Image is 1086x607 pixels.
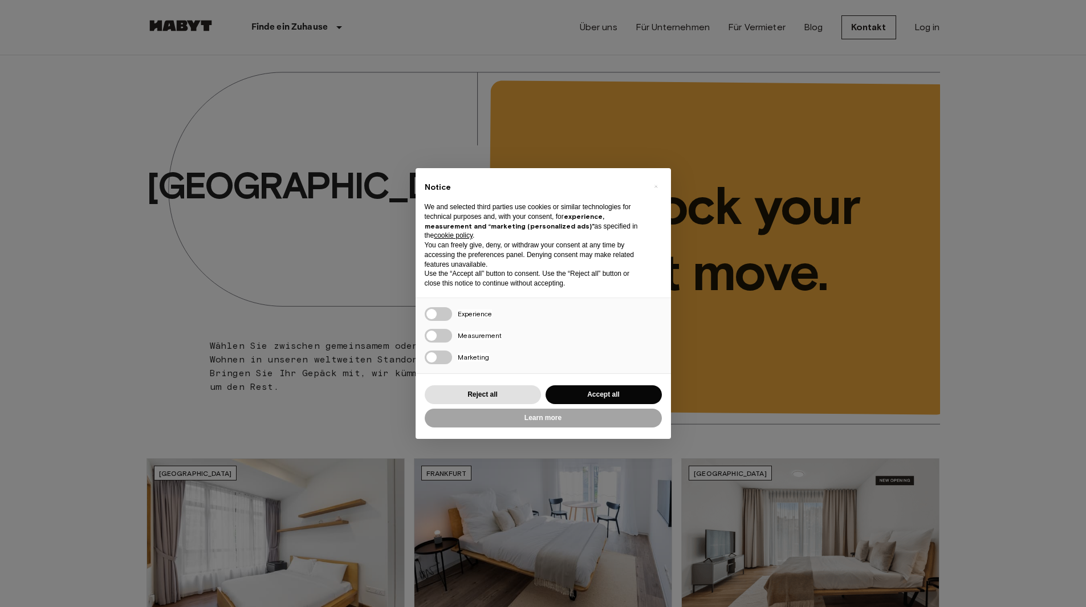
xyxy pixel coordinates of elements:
p: You can freely give, deny, or withdraw your consent at any time by accessing the preferences pane... [425,241,644,269]
h2: Notice [425,182,644,193]
button: Learn more [425,409,662,427]
p: Use the “Accept all” button to consent. Use the “Reject all” button or close this notice to conti... [425,269,644,288]
span: Measurement [458,331,502,340]
span: Experience [458,309,492,318]
strong: experience, measurement and “marketing (personalized ads)” [425,212,604,230]
button: Accept all [546,385,662,404]
button: Reject all [425,385,541,404]
p: We and selected third parties use cookies or similar technologies for technical purposes and, wit... [425,202,644,241]
a: cookie policy [434,231,473,239]
span: Marketing [458,353,489,361]
span: × [654,180,658,193]
button: Close this notice [647,177,665,195]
